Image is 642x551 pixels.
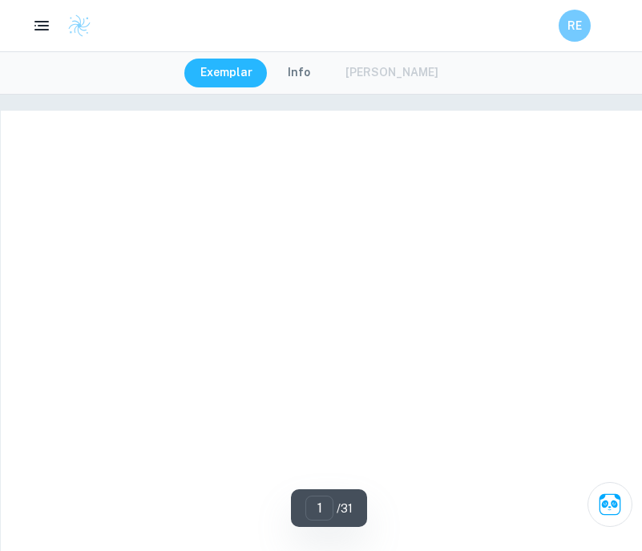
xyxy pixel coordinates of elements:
[67,14,91,38] img: Clastify logo
[58,14,91,38] a: Clastify logo
[587,482,632,527] button: Ask Clai
[566,17,584,34] h6: RE
[337,500,353,517] p: / 31
[559,10,591,42] button: RE
[184,59,269,87] button: Exemplar
[272,59,326,87] button: Info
